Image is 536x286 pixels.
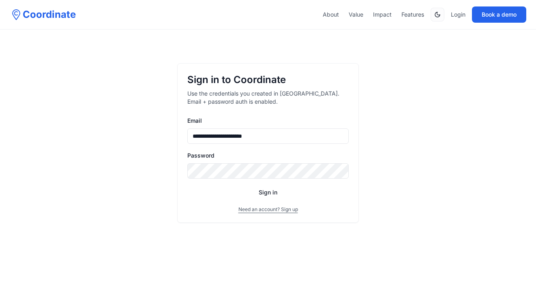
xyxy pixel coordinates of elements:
[349,11,363,19] a: Value
[187,73,349,86] h1: Sign in to Coordinate
[187,185,349,200] button: Sign in
[451,11,465,19] a: Login
[373,11,392,19] a: Impact
[10,8,76,21] a: Coordinate
[401,11,424,19] a: Features
[10,8,23,21] img: Coordinate
[187,152,214,159] label: Password
[431,8,444,21] button: Switch to dark mode
[23,8,76,21] span: Coordinate
[187,117,202,124] label: Email
[323,11,339,19] a: About
[238,206,298,213] button: Need an account? Sign up
[187,90,349,106] p: Use the credentials you created in [GEOGRAPHIC_DATA]. Email + password auth is enabled.
[472,6,526,23] button: Book a demo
